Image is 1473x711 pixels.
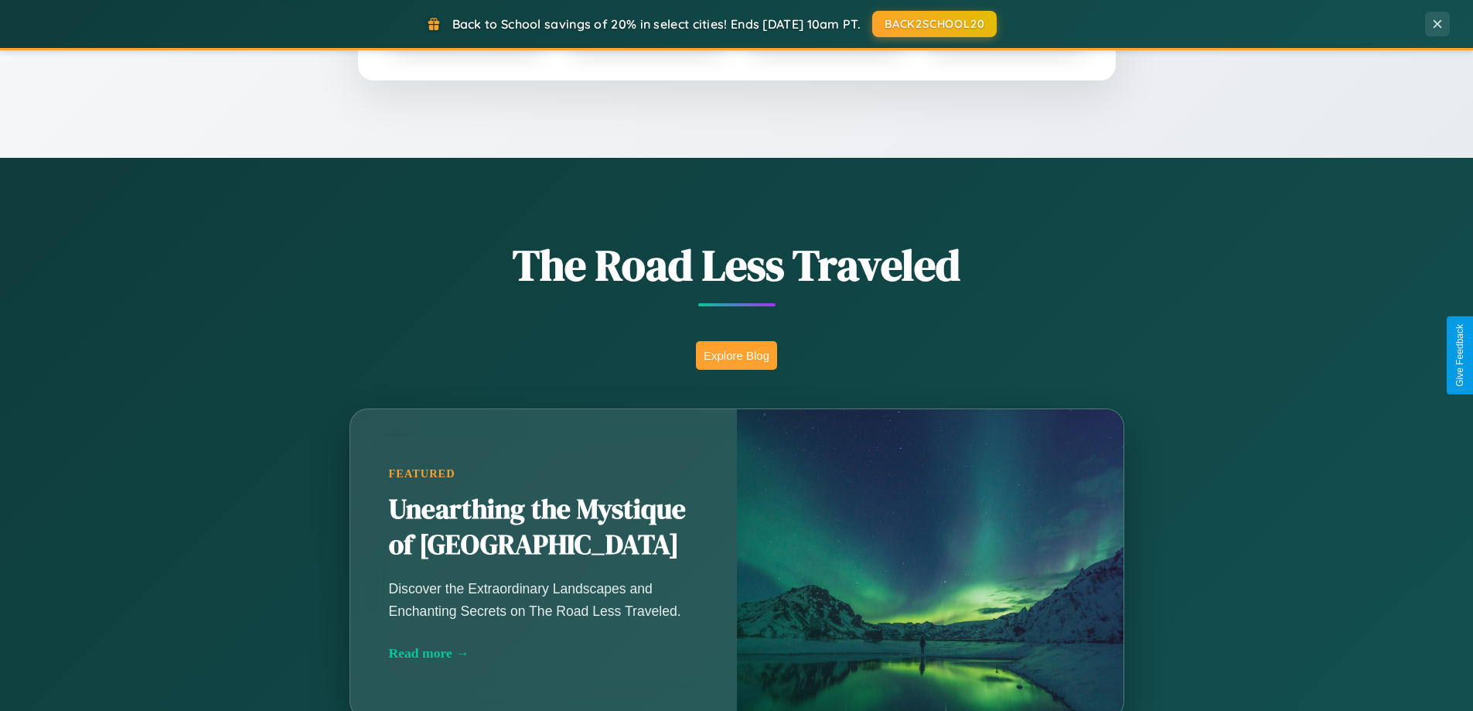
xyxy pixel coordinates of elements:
[389,578,698,621] p: Discover the Extraordinary Landscapes and Enchanting Secrets on The Road Less Traveled.
[872,11,997,37] button: BACK2SCHOOL20
[452,16,861,32] span: Back to School savings of 20% in select cities! Ends [DATE] 10am PT.
[696,341,777,370] button: Explore Blog
[389,492,698,563] h2: Unearthing the Mystique of [GEOGRAPHIC_DATA]
[1454,324,1465,387] div: Give Feedback
[389,467,698,480] div: Featured
[389,645,698,661] div: Read more →
[273,235,1201,295] h1: The Road Less Traveled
